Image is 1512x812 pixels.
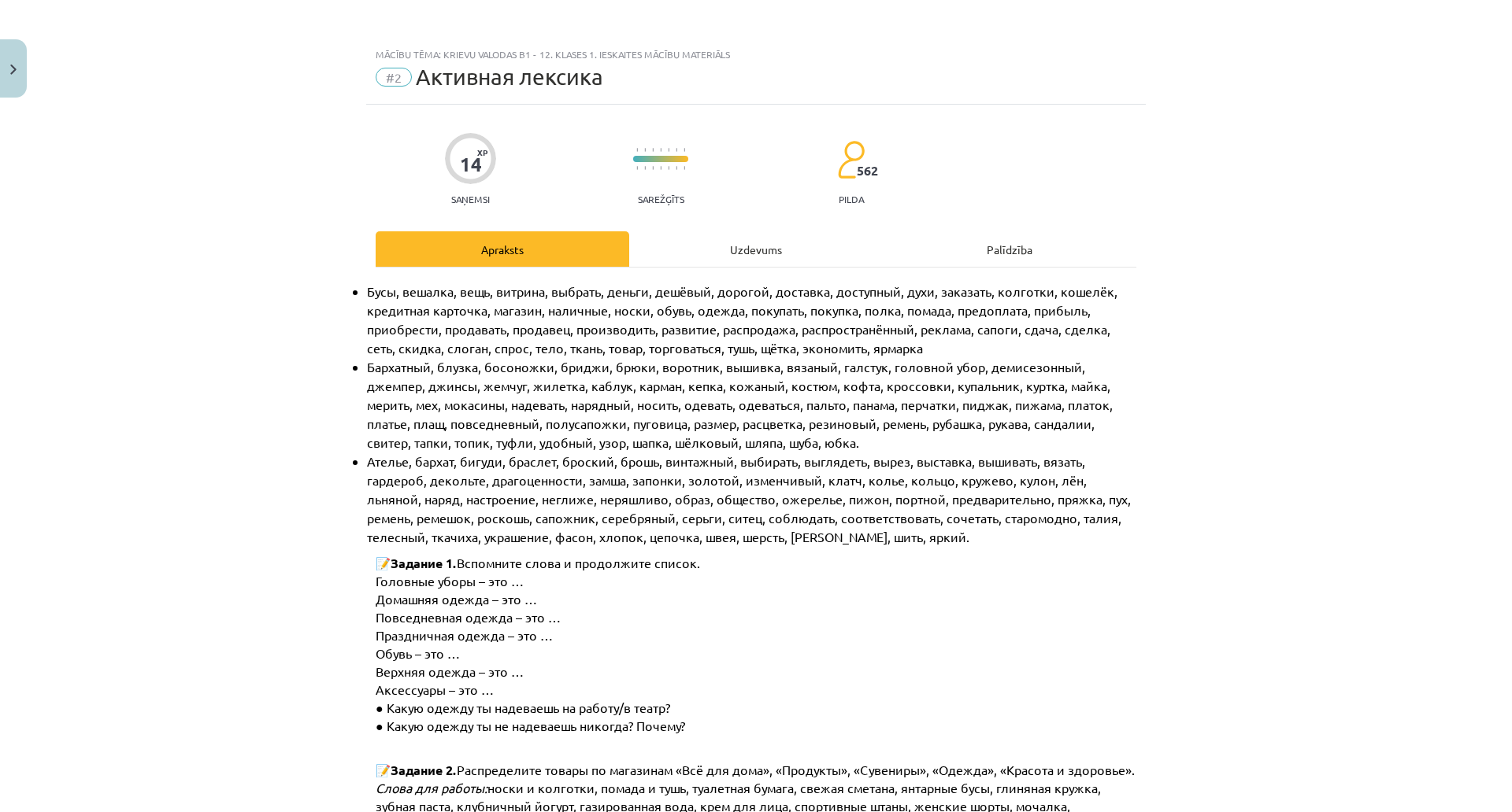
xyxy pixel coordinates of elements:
[629,231,883,267] div: Uzdevums
[376,573,524,589] span: Головные уборы – это …
[477,148,487,157] span: XP
[376,609,561,625] span: Повседневная одежда – это …
[644,148,646,152] img: icon-short-line-57e1e144782c952c97e751825c79c345078a6d821885a25fce030b3d8c18986b.svg
[857,164,878,178] span: 562
[376,762,391,778] span: 📝
[668,148,669,152] img: icon-short-line-57e1e144782c952c97e751825c79c345078a6d821885a25fce030b3d8c18986b.svg
[457,762,1135,777] span: Распределите товары по магазинам «Всё для дома», «Продукты», «Сувениры», «Одежда», «Красота и здо...
[367,359,1116,450] span: Бархатный, блузка, босоножки, бриджи, брюки, воротник, вышивка, вязаный, галстук, головной убор, ...
[376,645,460,661] span: Обувь – это …
[652,166,654,170] img: icon-short-line-57e1e144782c952c97e751825c79c345078a6d821885a25fce030b3d8c18986b.svg
[668,166,669,170] img: icon-short-line-57e1e144782c952c97e751825c79c345078a6d821885a25fce030b3d8c18986b.svg
[367,453,1134,544] span: Ателье, бархат, бигуди, браслет, броский, брошь, винтажный, выбирать, выглядеть, вырез, выставка,...
[367,283,1121,356] span: Бусы, вешалка, вещь, витрина, выбрать, деньги, дешёвый, дорогой, доставка, доступный, духи, заказ...
[837,140,865,179] img: students-c634bb4e5e11cddfef0936a35e636f08e4e9abd3cc4e673bd6f9a4125e45ecb1.svg
[376,555,391,571] span: 📝
[644,166,646,170] img: icon-short-line-57e1e144782c952c97e751825c79c345078a6d821885a25fce030b3d8c18986b.svg
[457,555,700,570] span: Вспомните слова и продолжите список.
[883,231,1136,267] div: Palīdzība
[376,780,487,795] span: Слова для работы:
[460,153,482,175] div: 14
[638,194,684,205] p: Sarežģīts
[676,148,677,152] img: icon-short-line-57e1e144782c952c97e751825c79c345078a6d821885a25fce030b3d8c18986b.svg
[376,49,1136,60] div: Mācību tēma: Krievu valodas b1 - 12. klases 1. ieskaites mācību materiāls
[376,718,685,733] span: ● Какую одежду ты не надеваешь никогда? Почему?
[652,148,654,152] img: icon-short-line-57e1e144782c952c97e751825c79c345078a6d821885a25fce030b3d8c18986b.svg
[391,555,457,571] span: Задание 1.
[636,148,638,152] img: icon-short-line-57e1e144782c952c97e751825c79c345078a6d821885a25fce030b3d8c18986b.svg
[416,64,603,90] span: Активная лексика
[660,166,661,170] img: icon-short-line-57e1e144782c952c97e751825c79c345078a6d821885a25fce030b3d8c18986b.svg
[376,68,412,87] span: #2
[676,166,677,170] img: icon-short-line-57e1e144782c952c97e751825c79c345078a6d821885a25fce030b3d8c18986b.svg
[684,166,685,170] img: icon-short-line-57e1e144782c952c97e751825c79c345078a6d821885a25fce030b3d8c18986b.svg
[684,148,685,152] img: icon-short-line-57e1e144782c952c97e751825c79c345078a6d821885a25fce030b3d8c18986b.svg
[839,194,864,205] p: pilda
[10,65,17,75] img: icon-close-lesson-0947bae3869378f0d4975bcd49f059093ad1ed9edebbc8119c70593378902aed.svg
[376,699,670,715] span: ● Какую одежду ты надеваешь на работу/в театр?
[391,762,457,778] span: Задание 2.
[376,231,629,267] div: Apraksts
[376,627,553,643] span: Праздничная одежда – это …
[445,194,496,205] p: Saņemsi
[376,591,537,607] span: Домашняя одежда – это …
[376,681,494,697] span: Аксессуары – это …
[636,166,638,170] img: icon-short-line-57e1e144782c952c97e751825c79c345078a6d821885a25fce030b3d8c18986b.svg
[660,148,661,152] img: icon-short-line-57e1e144782c952c97e751825c79c345078a6d821885a25fce030b3d8c18986b.svg
[376,663,524,679] span: Верхняя одежда – это …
